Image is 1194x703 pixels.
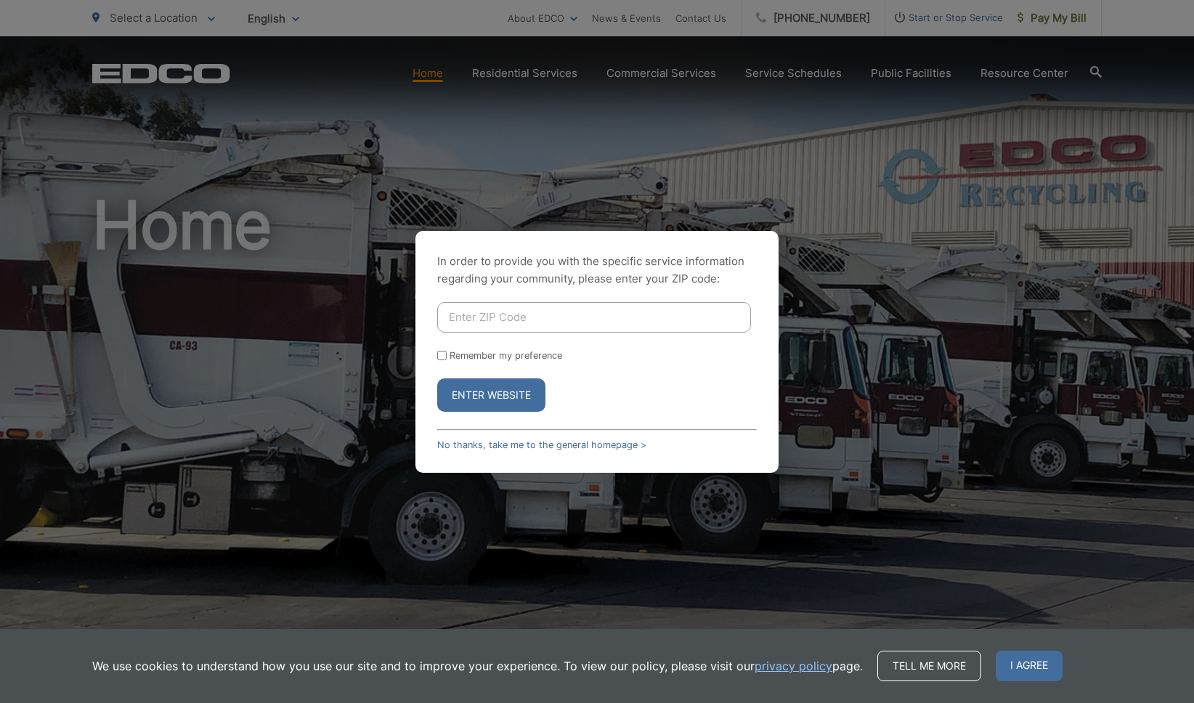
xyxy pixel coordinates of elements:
[755,657,832,675] a: privacy policy
[450,350,562,361] label: Remember my preference
[437,378,545,412] button: Enter Website
[437,253,757,288] p: In order to provide you with the specific service information regarding your community, please en...
[92,657,863,675] p: We use cookies to understand how you use our site and to improve your experience. To view our pol...
[877,651,981,681] a: Tell me more
[996,651,1063,681] span: I agree
[437,302,751,333] input: Enter ZIP Code
[437,439,646,450] a: No thanks, take me to the general homepage >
